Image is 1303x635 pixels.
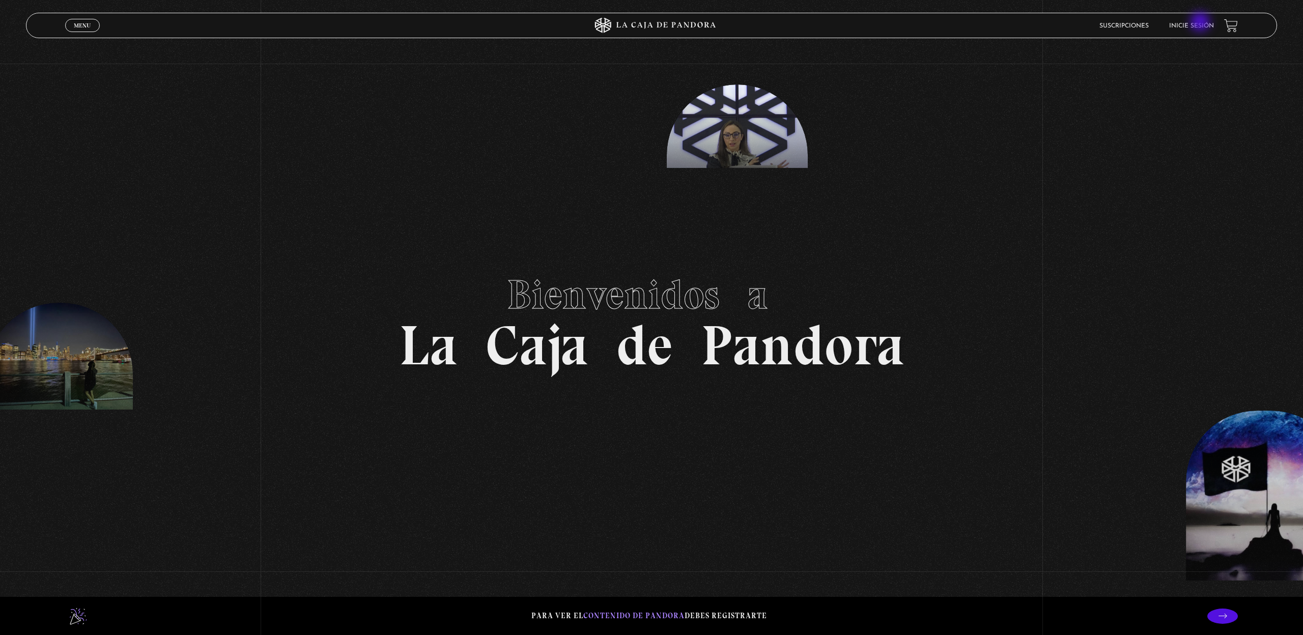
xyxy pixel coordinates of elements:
span: Bienvenidos a [507,270,796,319]
h1: La Caja de Pandora [399,262,904,373]
span: Menu [74,22,91,28]
span: Cerrar [71,31,95,38]
p: Para ver el debes registrarte [531,609,767,623]
a: View your shopping cart [1224,18,1238,32]
span: contenido de Pandora [583,611,685,620]
a: Suscripciones [1099,23,1149,29]
a: Inicie sesión [1169,23,1214,29]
